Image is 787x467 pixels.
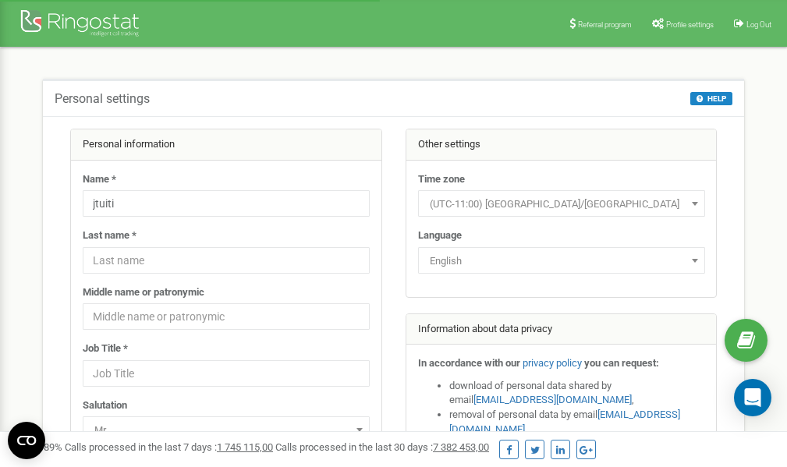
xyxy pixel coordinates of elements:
[55,92,150,106] h5: Personal settings
[71,129,381,161] div: Personal information
[449,408,705,437] li: removal of personal data by email ,
[83,190,370,217] input: Name
[83,416,370,443] span: Mr.
[424,193,700,215] span: (UTC-11:00) Pacific/Midway
[418,228,462,243] label: Language
[578,20,632,29] span: Referral program
[8,422,45,459] button: Open CMP widget
[734,379,771,416] div: Open Intercom Messenger
[424,250,700,272] span: English
[473,394,632,405] a: [EMAIL_ADDRESS][DOMAIN_NAME]
[83,360,370,387] input: Job Title
[666,20,714,29] span: Profile settings
[83,398,127,413] label: Salutation
[83,247,370,274] input: Last name
[418,172,465,187] label: Time zone
[275,441,489,453] span: Calls processed in the last 30 days :
[83,285,204,300] label: Middle name or patronymic
[418,190,705,217] span: (UTC-11:00) Pacific/Midway
[449,379,705,408] li: download of personal data shared by email ,
[406,129,717,161] div: Other settings
[217,441,273,453] u: 1 745 115,00
[433,441,489,453] u: 7 382 453,00
[746,20,771,29] span: Log Out
[406,314,717,345] div: Information about data privacy
[523,357,582,369] a: privacy policy
[88,419,364,441] span: Mr.
[83,303,370,330] input: Middle name or patronymic
[690,92,732,105] button: HELP
[83,228,136,243] label: Last name *
[418,247,705,274] span: English
[83,341,128,356] label: Job Title *
[584,357,659,369] strong: you can request:
[65,441,273,453] span: Calls processed in the last 7 days :
[418,357,520,369] strong: In accordance with our
[83,172,116,187] label: Name *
